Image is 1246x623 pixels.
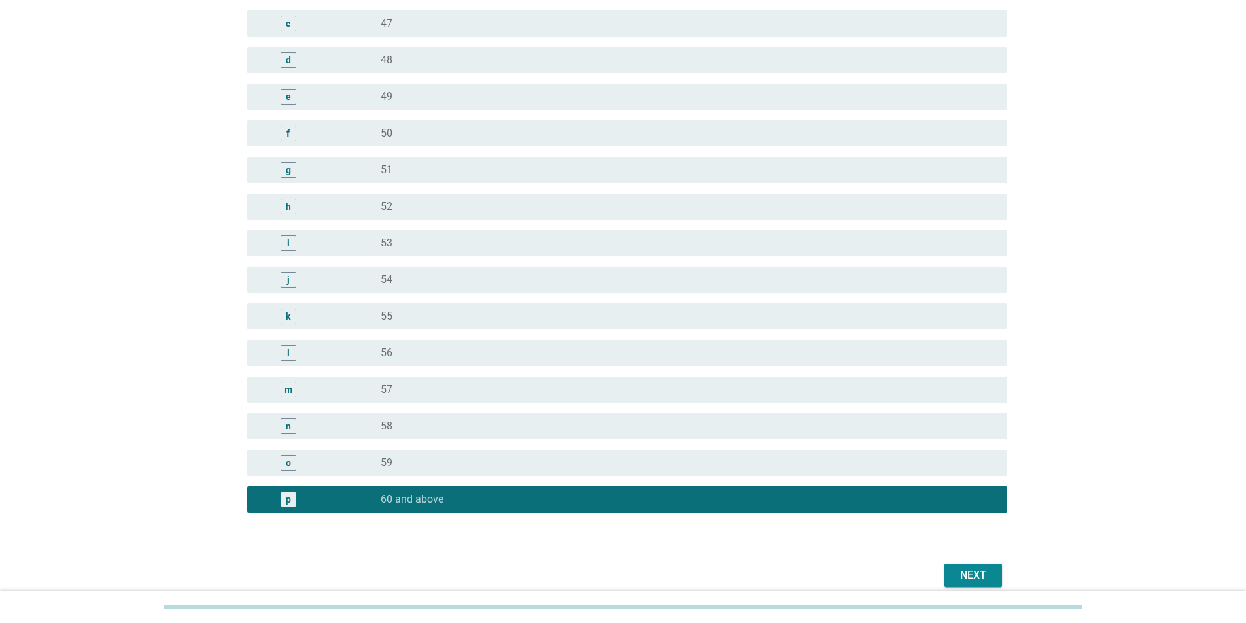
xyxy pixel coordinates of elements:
div: h [286,199,291,213]
div: j [287,273,290,286]
label: 47 [381,17,392,30]
label: 59 [381,456,392,469]
label: 56 [381,346,392,360]
div: o [286,456,291,469]
div: c [286,16,290,30]
label: 58 [381,420,392,433]
label: 48 [381,54,392,67]
label: 55 [381,310,392,323]
div: m [285,382,292,396]
button: Next [944,564,1002,587]
div: l [287,346,290,360]
div: k [286,309,290,323]
label: 52 [381,200,392,213]
label: 49 [381,90,392,103]
div: e [286,90,291,103]
label: 51 [381,163,392,177]
div: i [287,236,290,250]
label: 50 [381,127,392,140]
div: Next [955,567,992,583]
label: 53 [381,237,392,250]
div: f [286,126,290,140]
div: p [286,492,291,506]
label: 57 [381,383,392,396]
div: d [286,53,291,67]
div: n [286,419,291,433]
label: 54 [381,273,392,286]
label: 60 and above [381,493,443,506]
div: g [286,163,291,177]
